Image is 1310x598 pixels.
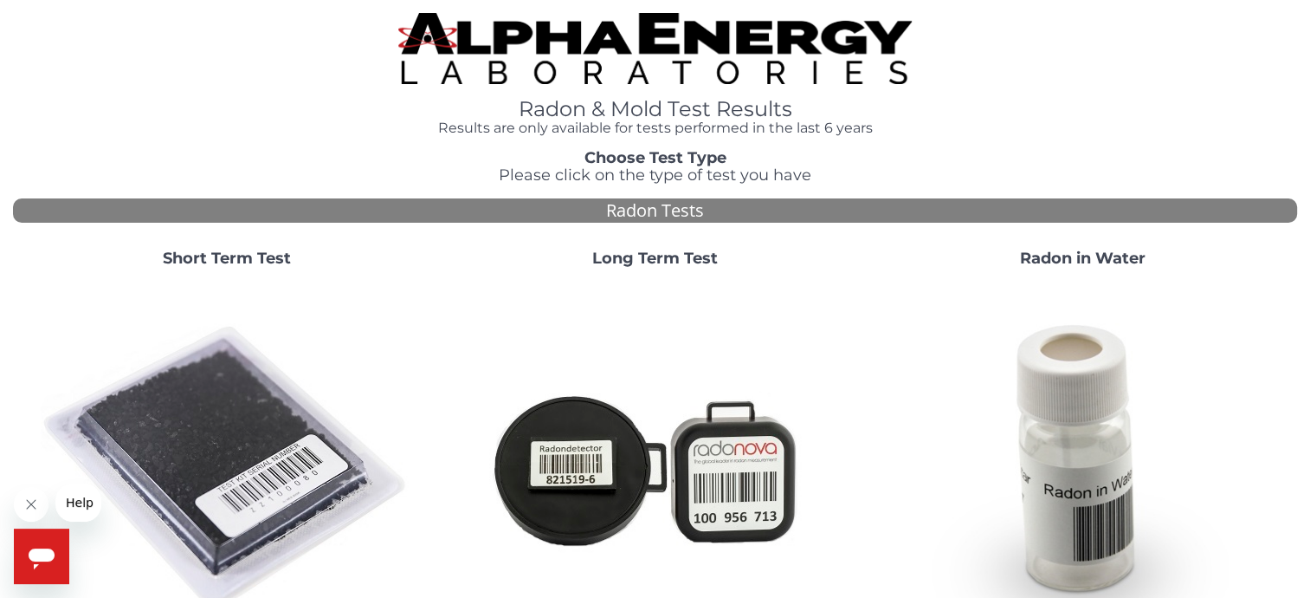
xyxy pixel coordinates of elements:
strong: Short Term Test [163,249,291,268]
h1: Radon & Mold Test Results [398,98,912,120]
strong: Choose Test Type [584,148,726,167]
iframe: Close message [14,487,48,522]
div: Radon Tests [13,198,1297,224]
img: TightCrop.jpg [398,13,912,84]
strong: Long Term Test [592,249,718,268]
strong: Radon in Water [1020,249,1145,268]
span: Please click on the type of test you have [499,166,811,185]
iframe: Button to launch messaging window [14,529,69,584]
iframe: Message from company [55,484,101,522]
h4: Results are only available for tests performed in the last 6 years [398,120,912,136]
